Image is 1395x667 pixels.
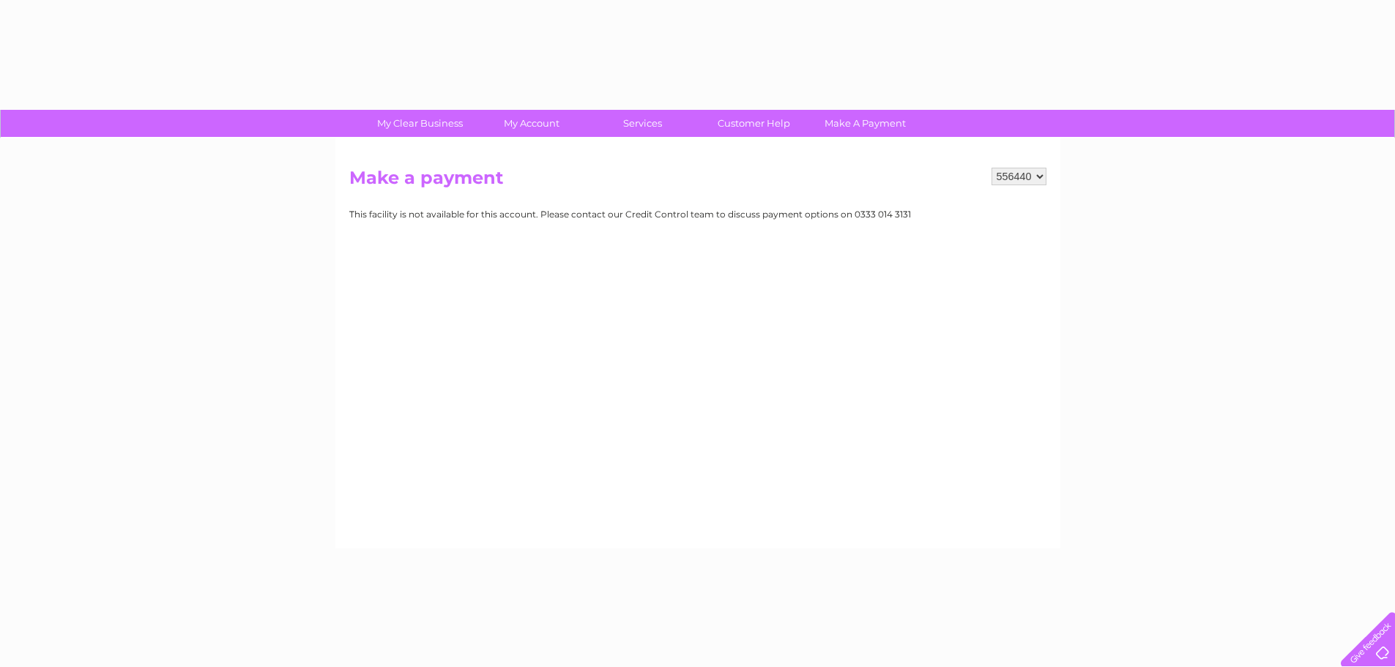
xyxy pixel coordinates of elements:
[805,110,926,137] a: Make A Payment
[693,110,814,137] a: Customer Help
[349,168,1046,195] h2: Make a payment
[471,110,592,137] a: My Account
[360,110,480,137] a: My Clear Business
[582,110,703,137] a: Services
[349,209,1046,220] div: This facility is not available for this account. Please contact our Credit Control team to discus...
